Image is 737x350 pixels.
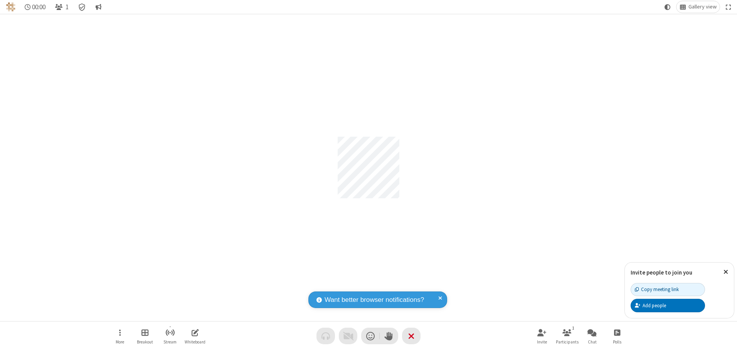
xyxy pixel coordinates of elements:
[635,286,679,293] div: Copy meeting link
[158,325,182,347] button: Start streaming
[325,295,424,305] span: Want better browser notifications?
[537,340,547,344] span: Invite
[676,1,720,13] button: Change layout
[581,325,604,347] button: Open chat
[530,325,554,347] button: Invite participants (Alt+I)
[688,4,717,10] span: Gallery view
[631,269,692,276] label: Invite people to join you
[183,325,207,347] button: Open shared whiteboard
[32,3,45,11] span: 00:00
[380,328,398,344] button: Raise hand
[556,340,579,344] span: Participants
[6,2,15,12] img: QA Selenium DO NOT DELETE OR CHANGE
[133,325,156,347] button: Manage Breakout Rooms
[316,328,335,344] button: Audio problem - check your Internet connection or call by phone
[185,340,205,344] span: Whiteboard
[339,328,357,344] button: Video
[570,325,577,332] div: 1
[718,263,734,281] button: Close popover
[108,325,131,347] button: Open menu
[66,3,69,11] span: 1
[555,325,579,347] button: Open participant list
[75,1,89,13] div: Meeting details Encryption enabled
[22,1,49,13] div: Timer
[613,340,621,344] span: Polls
[116,340,124,344] span: More
[606,325,629,347] button: Open poll
[137,340,153,344] span: Breakout
[163,340,177,344] span: Stream
[402,328,421,344] button: End or leave meeting
[631,299,705,312] button: Add people
[361,328,380,344] button: Send a reaction
[588,340,597,344] span: Chat
[52,1,72,13] button: Open participant list
[661,1,674,13] button: Using system theme
[92,1,104,13] button: Conversation
[631,283,705,296] button: Copy meeting link
[723,1,734,13] button: Fullscreen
